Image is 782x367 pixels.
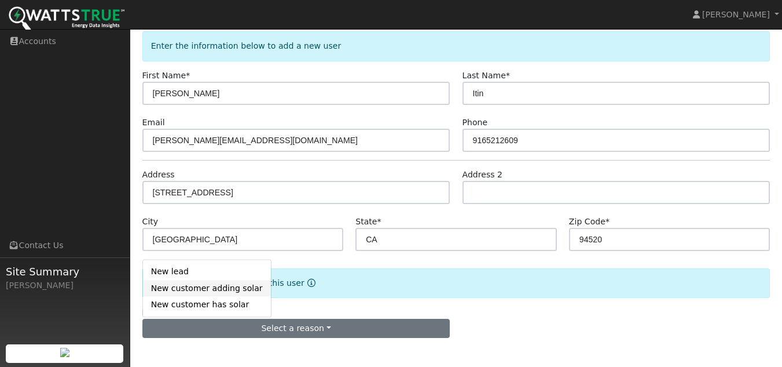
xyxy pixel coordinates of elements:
[377,217,381,226] span: Required
[142,117,165,129] label: Email
[60,348,69,357] img: retrieve
[355,216,381,228] label: State
[462,70,510,82] label: Last Name
[6,264,124,279] span: Site Summary
[6,279,124,292] div: [PERSON_NAME]
[462,169,503,181] label: Address 2
[142,31,770,61] div: Enter the information below to add a new user
[9,6,124,32] img: WattsTrue
[702,10,770,19] span: [PERSON_NAME]
[143,280,271,296] a: New customer adding solar
[506,71,510,80] span: Required
[569,216,610,228] label: Zip Code
[605,217,610,226] span: Required
[142,169,175,181] label: Address
[142,319,450,339] button: Select a reason
[304,278,315,288] a: Reason for new user
[142,216,159,228] label: City
[142,70,190,82] label: First Name
[186,71,190,80] span: Required
[143,297,271,313] a: New customer has solar
[142,268,770,298] div: Select the reason for adding this user
[143,264,271,280] a: New lead
[462,117,488,129] label: Phone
